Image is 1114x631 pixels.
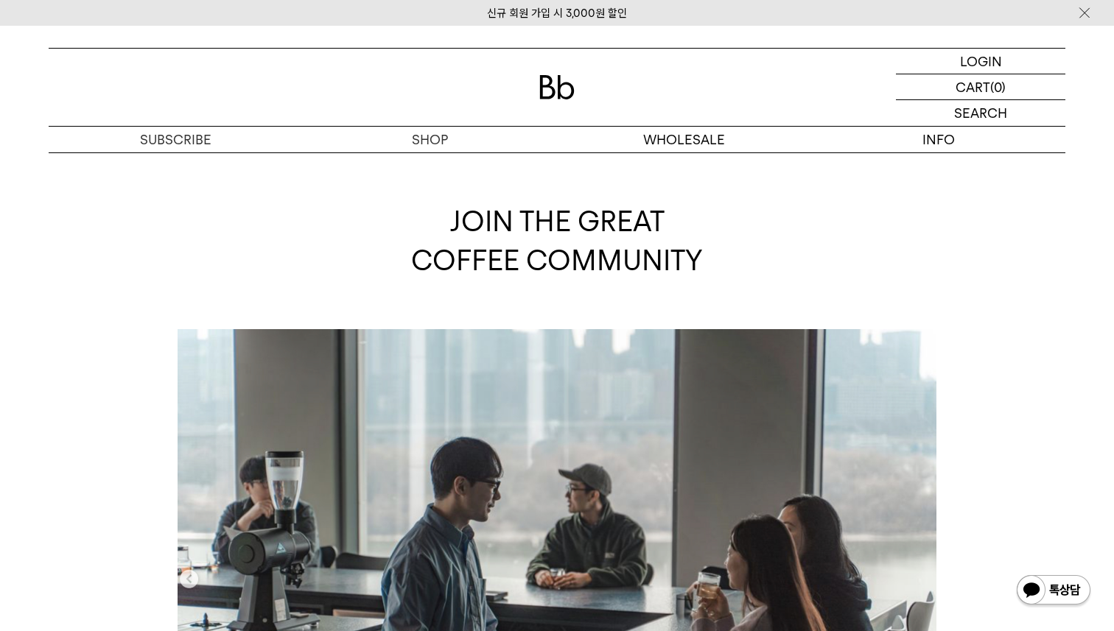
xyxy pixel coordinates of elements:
[1015,574,1092,609] img: 카카오톡 채널 1:1 채팅 버튼
[303,127,557,152] a: SHOP
[539,75,575,99] img: 로고
[954,100,1007,126] p: SEARCH
[960,49,1002,74] p: LOGIN
[557,127,811,152] p: WHOLESALE
[487,7,627,20] a: 신규 회원 가입 시 3,000원 할인
[411,205,703,277] span: JOIN THE GREAT COFFEE COMMUNITY
[49,127,303,152] a: SUBSCRIBE
[990,74,1006,99] p: (0)
[956,74,990,99] p: CART
[896,74,1065,100] a: CART (0)
[896,49,1065,74] a: LOGIN
[811,127,1065,152] p: INFO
